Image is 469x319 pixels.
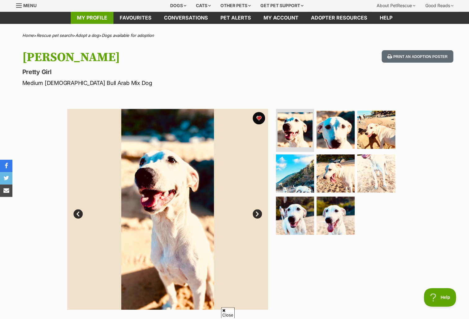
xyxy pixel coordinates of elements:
[276,154,314,193] img: Photo of Alexis
[22,79,285,87] p: Medium [DEMOGRAPHIC_DATA] Bull Arab Mix Dog
[374,12,399,24] a: Help
[276,197,314,235] img: Photo of Alexis
[22,68,285,76] p: Pretty Girl
[382,50,453,63] button: Print an adoption poster
[305,12,374,24] a: Adopter resources
[316,111,355,149] img: Photo of Alexis
[71,12,113,24] a: My profile
[253,112,265,124] button: favourite
[73,209,83,219] a: Prev
[22,33,34,38] a: Home
[316,197,355,235] img: Photo of Alexis
[357,111,395,149] img: Photo of Alexis
[37,33,73,38] a: Rescue pet search
[102,33,154,38] a: Dogs available for adoption
[277,112,312,147] img: Photo of Alexis
[424,288,457,307] iframe: Help Scout Beacon - Open
[22,50,285,64] h1: [PERSON_NAME]
[253,209,262,219] a: Next
[113,12,158,24] a: Favourites
[75,33,99,38] a: Adopt a dog
[316,154,355,193] img: Photo of Alexis
[221,307,235,318] span: Close
[357,154,395,193] img: Photo of Alexis
[7,33,462,38] div: > > >
[257,12,305,24] a: My account
[23,3,37,8] span: Menu
[158,12,214,24] a: conversations
[67,109,268,310] img: Photo of Alexis
[214,12,257,24] a: Pet alerts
